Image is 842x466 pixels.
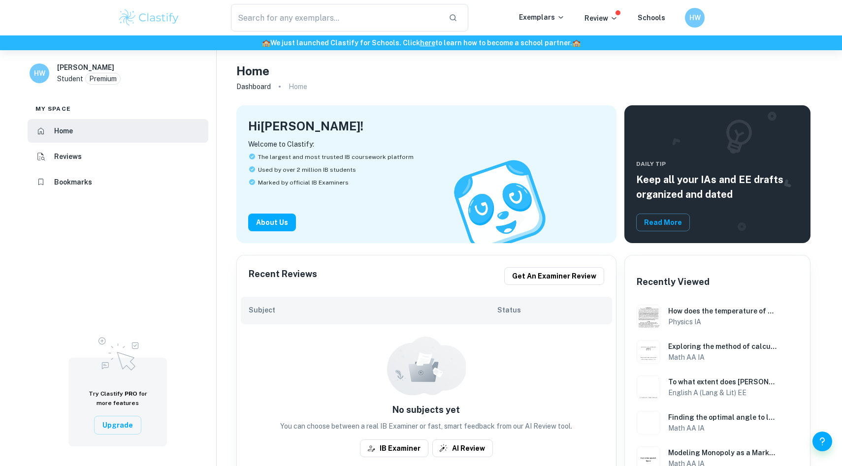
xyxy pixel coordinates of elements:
h6: Physics IA [668,316,777,327]
img: Physics IA example thumbnail: How does the temperature of glycerol aff [637,305,660,328]
button: About Us [248,214,296,231]
a: Math AA IA example thumbnail: Exploring the method of calculating the Exploring the method of cal... [633,336,802,368]
a: Reviews [28,145,208,168]
button: Upgrade [94,416,141,435]
button: Read More [636,214,690,231]
h6: Try Clastify for more features [80,389,155,408]
button: HW [685,8,705,28]
a: Dashboard [236,80,271,93]
span: The largest and most trusted IB coursework platform [258,153,414,161]
h6: How does the temperature of glycerol affect its viscosity as measured by the time it takes for a ... [668,306,777,316]
button: Help and Feedback [812,432,832,451]
h6: Reviews [54,151,82,162]
img: Upgrade to Pro [93,331,142,373]
button: Get an examiner review [504,267,604,285]
span: 🏫 [572,39,581,47]
h6: Exploring the method of calculating the surface area of solid of revolution and estimating the la... [668,341,777,352]
p: Home [289,81,307,92]
img: Clastify logo [118,8,180,28]
h6: HW [689,12,701,23]
a: Physics IA example thumbnail: How does the temperature of glycerol affHow does the temperature of... [633,301,802,332]
span: My space [35,104,71,113]
h6: Math AA IA [668,352,777,363]
a: English A (Lang & Lit) EE example thumbnail: To what extent does Mulan represent a feTo what exte... [633,372,802,403]
input: Search for any exemplars... [231,4,441,31]
h6: No subjects yet [241,403,612,417]
h4: Hi [PERSON_NAME] ! [248,117,363,135]
h6: Math AA IA [668,423,777,434]
h6: Finding the optimal angle to land a corner service in my building’s badminton court. [668,412,777,423]
h5: Keep all your IAs and EE drafts organized and dated [636,172,799,202]
h6: Subject [249,305,498,315]
p: Exemplars [519,12,565,23]
button: IB Examiner [360,439,428,457]
h6: Home [54,125,73,136]
img: Math AA IA example thumbnail: Finding the optimal angle to land a corn [637,411,660,435]
a: Bookmarks [28,170,208,194]
span: PRO [125,390,137,397]
span: Daily Tip [636,159,799,168]
img: Math AA IA example thumbnail: Exploring the method of calculating the [637,340,660,364]
img: English A (Lang & Lit) EE example thumbnail: To what extent does Mulan represent a fe [637,375,660,399]
p: Student [57,73,83,84]
a: Home [28,119,208,143]
h6: To what extent does [PERSON_NAME] represent a feminist narrative, and how does it fit into broade... [668,376,777,387]
p: Welcome to Clastify: [248,139,605,150]
h4: Home [236,62,269,80]
h6: We just launched Clastify for Schools. Click to learn how to become a school partner. [2,37,840,48]
a: Math AA IA example thumbnail: Finding the optimal angle to land a cornFinding the optimal angle t... [633,407,802,438]
h6: Status [497,305,604,315]
a: here [420,39,435,47]
h6: English A (Lang & Lit) EE [668,387,777,398]
span: Marked by official IB Examiners [258,178,349,187]
button: AI Review [432,439,493,457]
h6: Modeling Monopoly as a Markov Chain [668,447,777,458]
h6: [PERSON_NAME] [57,62,114,73]
span: 🏫 [262,39,270,47]
h6: HW [34,68,45,79]
h6: Bookmarks [54,177,92,187]
p: You can choose between a real IB Examiner or fast, smart feedback from our AI Review tool. [241,421,612,432]
h6: Recently Viewed [637,275,710,289]
h6: Recent Reviews [249,267,317,285]
p: Premium [89,73,117,84]
a: Schools [638,14,665,22]
span: Used by over 2 million IB students [258,165,356,174]
p: Review [584,13,618,24]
